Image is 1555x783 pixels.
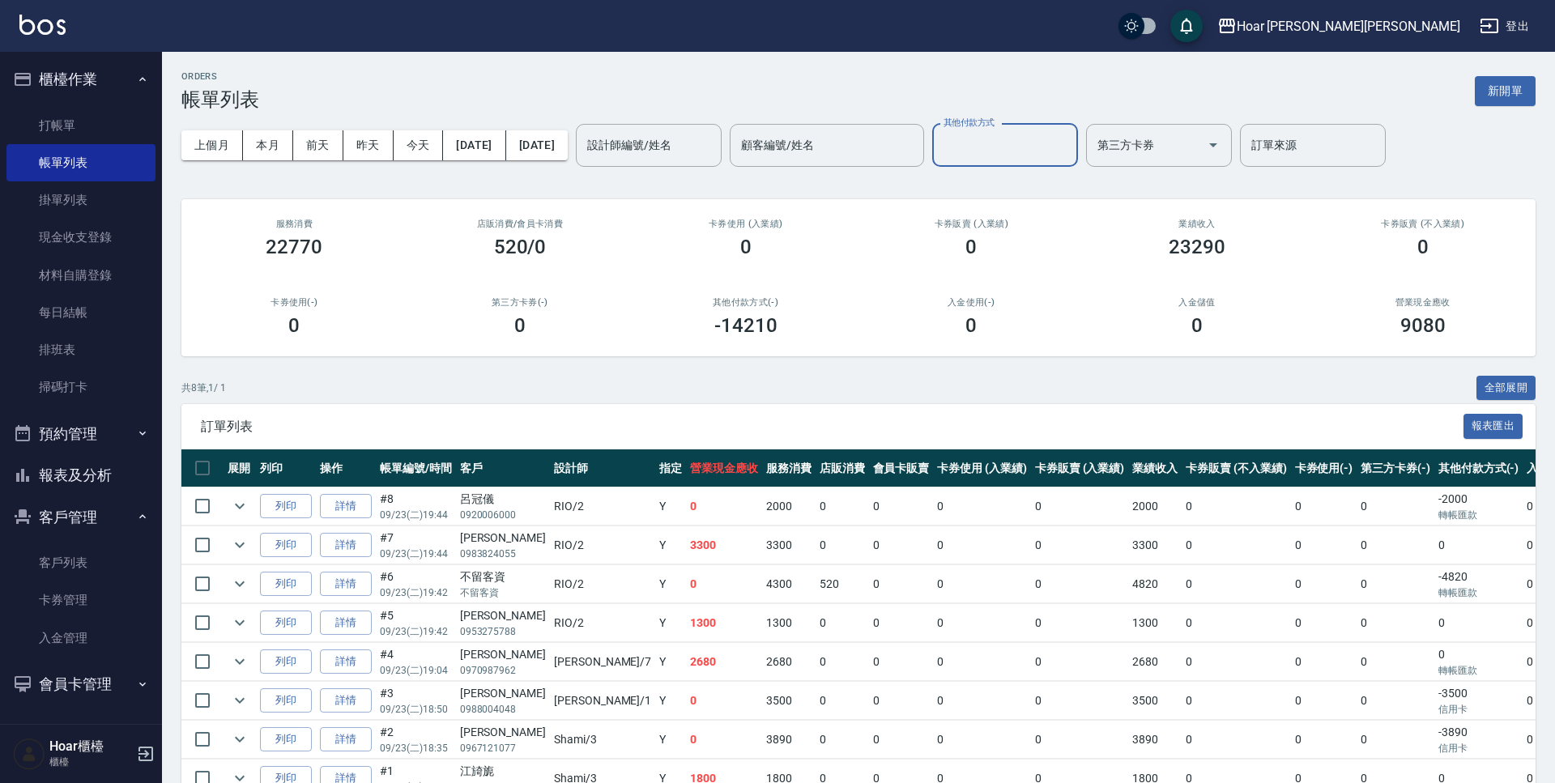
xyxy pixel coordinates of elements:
h2: 第三方卡券(-) [427,297,614,308]
p: 0970987962 [460,663,546,678]
th: 會員卡販賣 [869,449,934,487]
div: [PERSON_NAME] [460,685,546,702]
td: 0 [869,565,934,603]
td: [PERSON_NAME] /1 [550,682,655,720]
td: 0 [1357,487,1434,526]
td: 0 [1357,565,1434,603]
p: 0983824055 [460,547,546,561]
a: 掃碼打卡 [6,368,155,406]
td: 4820 [1128,565,1182,603]
td: 0 [933,487,1031,526]
td: 2680 [762,643,816,681]
p: 不留客資 [460,585,546,600]
td: 0 [933,526,1031,564]
h3: 0 [965,236,977,258]
th: 服務消費 [762,449,816,487]
td: 0 [1031,643,1129,681]
h3: 0 [1191,314,1203,337]
td: 1300 [686,604,762,642]
h5: Hoar櫃檯 [49,738,132,755]
button: 新開單 [1475,76,1536,106]
img: Logo [19,15,66,35]
th: 店販消費 [816,449,869,487]
td: 0 [1434,643,1523,681]
h2: ORDERS [181,71,259,82]
button: 櫃檯作業 [6,58,155,100]
td: 0 [1182,604,1290,642]
td: 0 [686,565,762,603]
td: #6 [376,565,456,603]
h2: 卡券販賣 (入業績) [878,219,1065,229]
td: [PERSON_NAME] /7 [550,643,655,681]
th: 卡券使用(-) [1291,449,1357,487]
td: 0 [1182,682,1290,720]
td: 0 [869,643,934,681]
a: 客戶列表 [6,544,155,581]
th: 展開 [224,449,256,487]
td: -3890 [1434,721,1523,759]
p: 信用卡 [1438,702,1519,717]
td: 0 [1182,526,1290,564]
p: 09/23 (二) 19:04 [380,663,452,678]
td: 1300 [1128,604,1182,642]
td: RIO /2 [550,565,655,603]
td: 0 [686,487,762,526]
th: 列印 [256,449,316,487]
button: 前天 [293,130,343,160]
h2: 入金使用(-) [878,297,1065,308]
td: 0 [816,721,869,759]
th: 指定 [655,449,686,487]
h2: 業績收入 [1104,219,1291,229]
p: 0967121077 [460,741,546,755]
p: 09/23 (二) 18:35 [380,741,452,755]
td: -4820 [1434,565,1523,603]
td: #5 [376,604,456,642]
td: #8 [376,487,456,526]
a: 每日結帳 [6,294,155,331]
th: 卡券販賣 (入業績) [1031,449,1129,487]
button: expand row [228,727,252,751]
td: 0 [1031,526,1129,564]
td: 3300 [762,526,816,564]
button: expand row [228,688,252,713]
button: 預約管理 [6,413,155,455]
td: Y [655,682,686,720]
td: 0 [1357,526,1434,564]
button: 今天 [394,130,444,160]
a: 詳情 [320,688,372,713]
td: -3500 [1434,682,1523,720]
td: 0 [1031,721,1129,759]
td: -2000 [1434,487,1523,526]
td: 0 [869,487,934,526]
button: 列印 [260,572,312,597]
div: [PERSON_NAME] [460,607,546,624]
button: save [1170,10,1203,42]
td: Y [655,604,686,642]
div: Hoar [PERSON_NAME][PERSON_NAME] [1237,16,1460,36]
td: 2680 [1128,643,1182,681]
td: 0 [933,643,1031,681]
a: 詳情 [320,494,372,519]
button: expand row [228,533,252,557]
td: 0 [816,682,869,720]
button: [DATE] [443,130,505,160]
td: 0 [933,604,1031,642]
h3: 0 [514,314,526,337]
div: [PERSON_NAME] [460,724,546,741]
h2: 入金儲值 [1104,297,1291,308]
a: 詳情 [320,649,372,674]
td: 3890 [762,721,816,759]
button: 上個月 [181,130,243,160]
td: 2680 [686,643,762,681]
td: 0 [1182,721,1290,759]
h3: 0 [1417,236,1429,258]
p: 0920006000 [460,508,546,522]
div: 江旑旎 [460,763,546,780]
td: 0 [1031,565,1129,603]
td: 0 [1357,643,1434,681]
td: #3 [376,682,456,720]
button: expand row [228,572,252,596]
div: 不留客資 [460,568,546,585]
button: 列印 [260,611,312,636]
a: 現金收支登錄 [6,219,155,256]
